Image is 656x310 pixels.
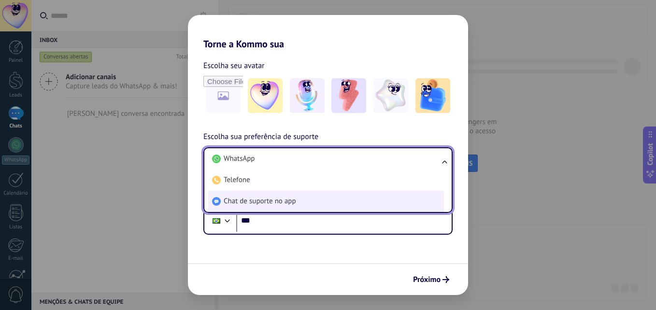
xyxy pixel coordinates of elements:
[248,78,283,113] img: -1.jpeg
[224,197,296,206] span: Chat de suporte no app
[373,78,408,113] img: -4.jpeg
[207,211,226,231] div: Brazil: + 55
[188,15,468,50] h2: Torne a Kommo sua
[224,154,255,164] span: WhatsApp
[415,78,450,113] img: -5.jpeg
[290,78,325,113] img: -2.jpeg
[409,271,454,288] button: Próximo
[413,276,441,283] span: Próximo
[203,131,318,143] span: Escolha sua preferência de suporte
[203,59,265,72] span: Escolha seu avatar
[224,175,250,185] span: Telefone
[331,78,366,113] img: -3.jpeg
